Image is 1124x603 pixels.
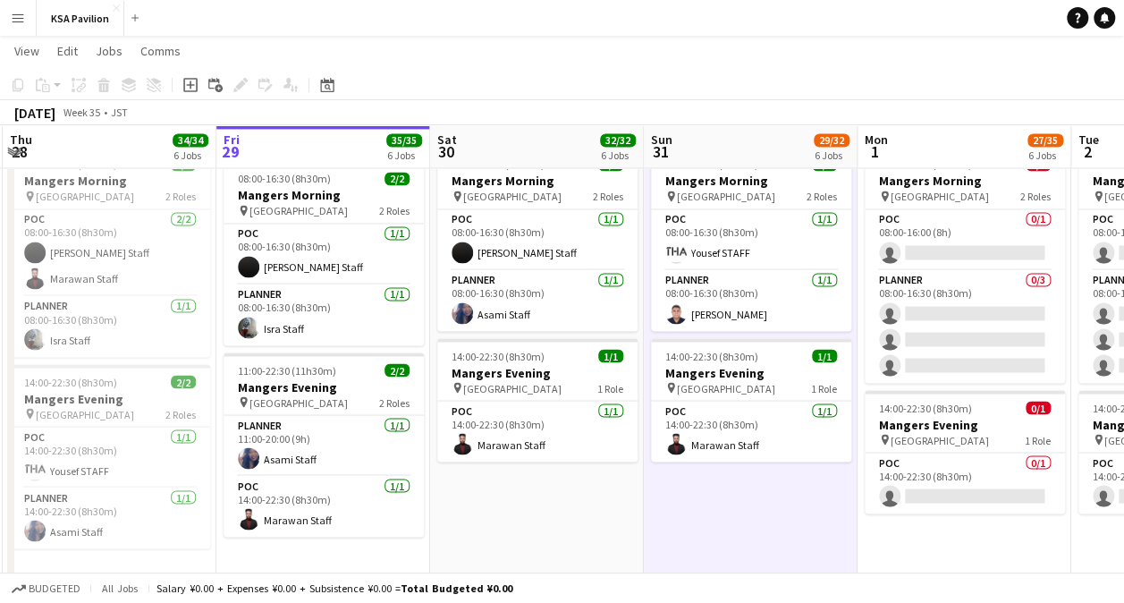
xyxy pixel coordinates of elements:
[10,132,32,148] span: Thu
[401,582,512,595] span: Total Budgeted ¥0.00
[238,172,331,185] span: 08:00-16:30 (8h30m)
[601,149,635,162] div: 6 Jobs
[463,190,562,203] span: [GEOGRAPHIC_DATA]
[224,187,424,203] h3: Mangers Morning
[171,375,196,388] span: 2/2
[36,407,134,420] span: [GEOGRAPHIC_DATA]
[452,349,545,362] span: 14:00-22:30 (8h30m)
[593,190,623,203] span: 2 Roles
[600,133,636,147] span: 32/32
[598,349,623,362] span: 1/1
[133,39,188,63] a: Comms
[156,582,512,595] div: Salary ¥0.00 + Expenses ¥0.00 + Subsistence ¥0.00 =
[10,296,210,357] app-card-role: Planner1/108:00-16:30 (8h30m)Isra Staff
[59,106,104,119] span: Week 35
[10,147,210,357] app-job-card: 08:00-16:30 (8h30m)3/3Mangers Morning [GEOGRAPHIC_DATA]2 RolesPOC2/208:00-16:30 (8h30m)[PERSON_NA...
[677,190,775,203] span: [GEOGRAPHIC_DATA]
[89,39,130,63] a: Jobs
[437,270,638,331] app-card-role: Planner1/108:00-16:30 (8h30m)Asami Staff
[815,149,849,162] div: 6 Jobs
[249,204,348,217] span: [GEOGRAPHIC_DATA]
[677,381,775,395] span: [GEOGRAPHIC_DATA]
[10,173,210,189] h3: Mangers Morning
[224,224,424,285] app-card-role: POC1/108:00-16:30 (8h30m)[PERSON_NAME] Staff
[665,349,758,362] span: 14:00-22:30 (8h30m)
[865,453,1065,514] app-card-role: POC0/114:00-22:30 (8h30m)
[865,209,1065,270] app-card-role: POC0/108:00-16:00 (8h)
[224,147,424,345] app-job-card: In progress08:00-16:30 (8h30m)2/2Mangers Morning [GEOGRAPHIC_DATA]2 RolesPOC1/108:00-16:30 (8h30m...
[651,270,851,331] app-card-role: Planner1/108:00-16:30 (8h30m)[PERSON_NAME]
[812,349,837,362] span: 1/1
[437,364,638,380] h3: Mangers Evening
[651,132,672,148] span: Sun
[891,433,989,446] span: [GEOGRAPHIC_DATA]
[463,381,562,395] span: [GEOGRAPHIC_DATA]
[14,104,55,122] div: [DATE]
[29,582,80,595] span: Budgeted
[379,204,410,217] span: 2 Roles
[437,401,638,462] app-card-role: POC1/114:00-22:30 (8h30m)Marawan Staff
[10,427,210,488] app-card-role: POC1/114:00-22:30 (8h30m)Yousef STAFF
[96,43,123,59] span: Jobs
[385,363,410,377] span: 2/2
[7,39,46,63] a: View
[238,363,336,377] span: 11:00-22:30 (11h30m)
[387,149,421,162] div: 6 Jobs
[173,133,208,147] span: 34/34
[10,488,210,548] app-card-role: Planner1/114:00-22:30 (8h30m)Asami Staff
[249,395,348,409] span: [GEOGRAPHIC_DATA]
[865,270,1065,383] app-card-role: Planner0/308:00-16:30 (8h30m)
[9,579,83,599] button: Budgeted
[437,173,638,189] h3: Mangers Morning
[140,43,181,59] span: Comms
[597,381,623,395] span: 1 Role
[224,132,240,148] span: Fri
[385,172,410,185] span: 2/2
[865,390,1065,514] app-job-card: 14:00-22:30 (8h30m)0/1Mangers Evening [GEOGRAPHIC_DATA]1 RolePOC0/114:00-22:30 (8h30m)
[437,147,638,331] app-job-card: 08:00-16:30 (8h30m)2/2Mangers Morning [GEOGRAPHIC_DATA]2 RolesPOC1/108:00-16:30 (8h30m)[PERSON_NA...
[224,476,424,537] app-card-role: POC1/114:00-22:30 (8h30m)Marawan Staff
[437,338,638,462] app-job-card: 14:00-22:30 (8h30m)1/1Mangers Evening [GEOGRAPHIC_DATA]1 RolePOC1/114:00-22:30 (8h30m)Marawan Staff
[224,352,424,537] app-job-card: 11:00-22:30 (11h30m)2/2Mangers Evening [GEOGRAPHIC_DATA]2 RolesPlanner1/111:00-20:00 (9h)Asami St...
[165,407,196,420] span: 2 Roles
[37,1,124,36] button: KSA Pavilion
[651,364,851,380] h3: Mangers Evening
[224,285,424,345] app-card-role: Planner1/108:00-16:30 (8h30m)Isra Staff
[648,141,672,162] span: 31
[24,375,117,388] span: 14:00-22:30 (8h30m)
[437,132,457,148] span: Sat
[651,401,851,462] app-card-role: POC1/114:00-22:30 (8h30m)Marawan Staff
[651,147,851,331] app-job-card: 08:00-16:30 (8h30m)2/2Mangers Morning [GEOGRAPHIC_DATA]2 RolesPOC1/108:00-16:30 (8h30m)Yousef STA...
[865,147,1065,383] div: 08:00-16:30 (8h30m)0/4Mangers Morning [GEOGRAPHIC_DATA]2 RolesPOC0/108:00-16:00 (8h) Planner0/308...
[651,338,851,462] app-job-card: 14:00-22:30 (8h30m)1/1Mangers Evening [GEOGRAPHIC_DATA]1 RolePOC1/114:00-22:30 (8h30m)Marawan Staff
[879,401,972,414] span: 14:00-22:30 (8h30m)
[1020,190,1051,203] span: 2 Roles
[435,141,457,162] span: 30
[386,133,422,147] span: 35/35
[36,190,134,203] span: [GEOGRAPHIC_DATA]
[865,416,1065,432] h3: Mangers Evening
[1027,133,1063,147] span: 27/35
[57,43,78,59] span: Edit
[1026,401,1051,414] span: 0/1
[14,43,39,59] span: View
[651,173,851,189] h3: Mangers Morning
[379,395,410,409] span: 2 Roles
[811,381,837,395] span: 1 Role
[865,132,888,148] span: Mon
[891,190,989,203] span: [GEOGRAPHIC_DATA]
[10,364,210,548] app-job-card: 14:00-22:30 (8h30m)2/2Mangers Evening [GEOGRAPHIC_DATA]2 RolesPOC1/114:00-22:30 (8h30m)Yousef STA...
[173,149,207,162] div: 6 Jobs
[224,415,424,476] app-card-role: Planner1/111:00-20:00 (9h)Asami Staff
[865,173,1065,189] h3: Mangers Morning
[221,141,240,162] span: 29
[862,141,888,162] span: 1
[437,209,638,270] app-card-role: POC1/108:00-16:30 (8h30m)[PERSON_NAME] Staff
